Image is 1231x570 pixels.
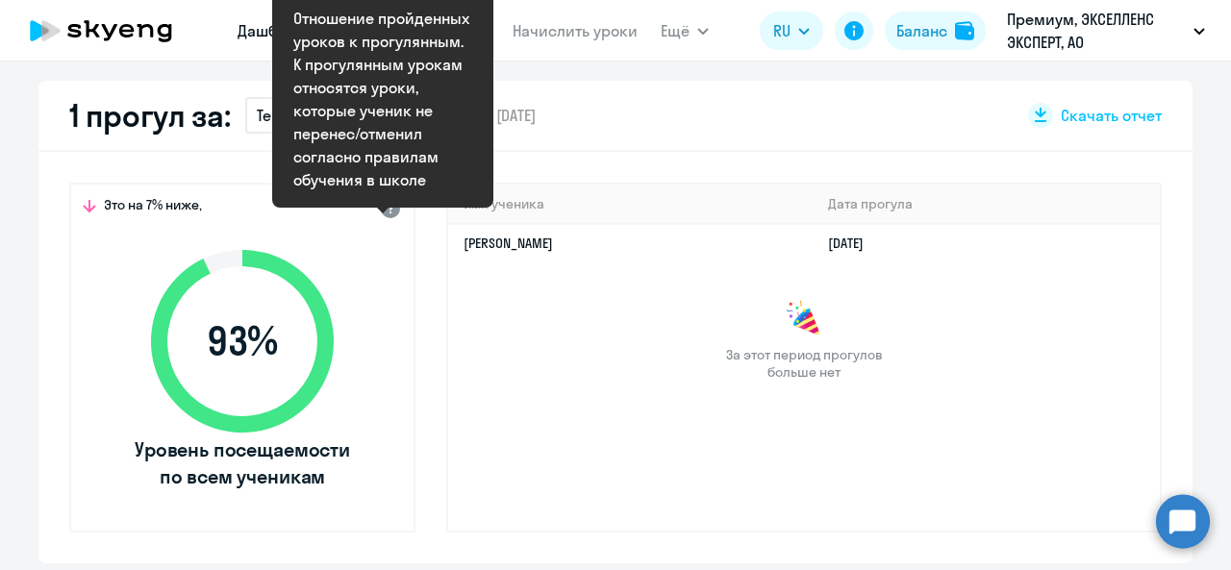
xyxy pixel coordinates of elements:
span: 93 % [132,318,353,364]
span: Это на 7% ниже, [104,196,202,219]
a: Начислить уроки [513,21,638,40]
button: RU [760,12,823,50]
th: Дата прогула [813,185,1160,224]
button: Премиум, ЭКСЕЛЛЕНС ЭКСПЕРТ, АО [997,8,1215,54]
th: Имя ученика [448,185,813,224]
span: Уровень посещаемости по всем ученикам [132,436,353,490]
img: balance [955,21,974,40]
div: Баланс [896,19,947,42]
img: congrats [785,300,823,338]
div: Отношение пройденных уроков к прогулянным. К прогулянным урокам относятся уроки, которые ученик н... [293,7,472,191]
button: Текущий месяц [245,97,418,134]
button: Ещё [661,12,709,50]
h2: 1 прогул за: [69,96,230,135]
a: [PERSON_NAME] [464,235,553,252]
button: Балансbalance [885,12,986,50]
p: Текущий месяц [257,104,371,127]
a: Дашборд [238,21,305,40]
span: За этот период прогулов больше нет [723,346,885,381]
span: RU [773,19,791,42]
span: Ещё [661,19,690,42]
span: Скачать отчет [1061,105,1162,126]
a: [DATE] [828,235,879,252]
p: Премиум, ЭКСЕЛЛЕНС ЭКСПЕРТ, АО [1007,8,1186,54]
